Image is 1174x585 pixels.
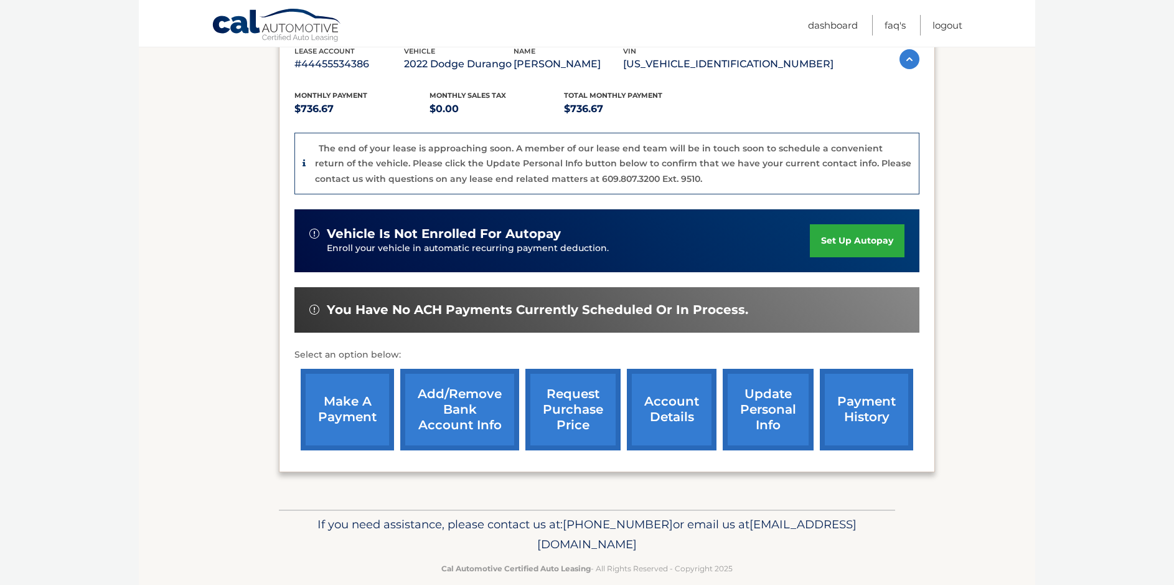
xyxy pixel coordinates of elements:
a: payment history [820,369,913,450]
p: - All Rights Reserved - Copyright 2025 [287,562,887,575]
p: $0.00 [430,100,565,118]
p: Enroll your vehicle in automatic recurring payment deduction. [327,242,810,255]
p: $736.67 [564,100,699,118]
a: account details [627,369,716,450]
span: lease account [294,47,355,55]
p: [PERSON_NAME] [514,55,623,73]
p: #44455534386 [294,55,404,73]
span: Total Monthly Payment [564,91,662,100]
img: alert-white.svg [309,305,319,315]
p: The end of your lease is approaching soon. A member of our lease end team will be in touch soon t... [315,143,911,184]
p: $736.67 [294,100,430,118]
img: accordion-active.svg [899,49,919,69]
a: request purchase price [525,369,621,450]
span: You have no ACH payments currently scheduled or in process. [327,302,748,318]
a: set up autopay [810,224,904,257]
span: Monthly Payment [294,91,367,100]
strong: Cal Automotive Certified Auto Leasing [441,564,591,573]
a: Logout [932,15,962,36]
a: make a payment [301,369,394,450]
a: update personal info [723,369,814,450]
span: [PHONE_NUMBER] [563,517,673,531]
a: FAQ's [885,15,906,36]
span: vehicle is not enrolled for autopay [327,226,561,242]
span: vin [623,47,636,55]
a: Dashboard [808,15,858,36]
p: If you need assistance, please contact us at: or email us at [287,515,887,554]
p: 2022 Dodge Durango [404,55,514,73]
p: Select an option below: [294,348,919,363]
p: [US_VEHICLE_IDENTIFICATION_NUMBER] [623,55,834,73]
span: name [514,47,535,55]
img: alert-white.svg [309,229,319,239]
span: vehicle [404,47,435,55]
span: Monthly sales Tax [430,91,506,100]
a: Add/Remove bank account info [400,369,519,450]
a: Cal Automotive [212,8,342,44]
